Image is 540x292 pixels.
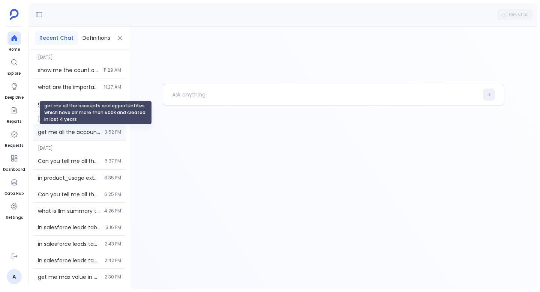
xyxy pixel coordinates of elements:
span: Explore [7,71,21,77]
span: 2:30 PM [105,274,121,280]
span: Can you tell me all the columns along with their data fill percentage in product usage extended t... [38,157,100,165]
span: get me all the accounts and opportuntites which have arr more than 500k and created in last 4 years [38,128,100,136]
span: [DATE] [33,112,126,122]
a: Settings [6,200,23,221]
span: show me the count of tables that are enabled [38,66,99,74]
a: A [7,269,22,284]
span: 2:42 PM [105,257,121,263]
span: 6:25 PM [104,191,121,197]
a: Dashboard [3,152,25,173]
span: what are the important columns that i can use to analysis product usage [38,83,99,91]
span: 11:27 AM [104,84,121,90]
span: Can you tell me all the important columns along with their data fill percentage in product usage ... [38,191,100,198]
a: Reports [7,104,21,125]
div: get me all the accounts and opportuntites which have arr more than 500k and created in last 4 years [39,101,152,125]
span: Data Hub [4,191,24,197]
a: Data Hub [4,176,24,197]
span: in salesforce leads table get me max,min value of deleted column // use info agent you will be re... [38,240,100,248]
span: Deep Dive [5,95,24,101]
span: Settings [6,215,23,221]
button: Definitions [78,31,115,45]
span: 6:37 PM [105,158,121,164]
a: Home [7,32,21,53]
span: Reports [7,119,21,125]
span: what is llm summary table details tell me about it [38,207,100,215]
span: Home [7,47,21,53]
span: in salesforce leads table get me max,min value of deleted column [38,257,100,264]
span: [DATE] [33,50,126,60]
span: 11:29 AM [103,67,121,73]
a: Explore [7,56,21,77]
span: Dashboard [3,167,25,173]
span: get me max value in product_usage id column // use info agent you will be rewarded [38,273,100,281]
span: in salesforce leads table get me max,min value of deleted column // use info agent you will be re... [38,224,101,231]
span: Requests [5,143,23,149]
span: [DATE] [33,141,126,151]
a: Requests [5,128,23,149]
span: 2:43 PM [105,241,121,247]
span: 6:35 PM [104,175,121,181]
span: 3:52 PM [105,129,121,135]
img: petavue logo [10,9,19,20]
a: Deep Dive [5,80,24,101]
span: 4:26 PM [104,208,121,214]
span: 3:16 PM [106,224,121,230]
span: in product_usage extended table how many columns are enabled is there anything disabled , give me... [38,174,100,182]
button: Recent Chat [35,31,78,45]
